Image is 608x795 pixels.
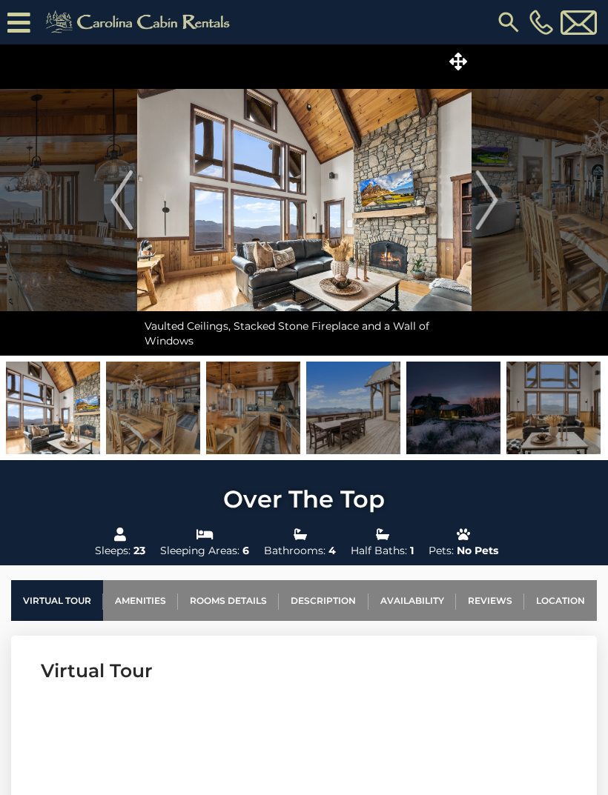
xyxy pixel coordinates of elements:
[526,10,557,35] a: [PHONE_NUMBER]
[178,580,279,621] a: Rooms Details
[406,362,500,454] img: 167620800
[110,170,133,230] img: arrow
[103,580,178,621] a: Amenities
[524,580,597,621] a: Location
[11,580,103,621] a: Virtual Tour
[38,7,242,37] img: Khaki-logo.png
[279,580,368,621] a: Description
[306,362,400,454] img: 167587946
[495,9,522,36] img: search-regular.svg
[472,44,502,356] button: Next
[369,580,456,621] a: Availability
[506,362,601,454] img: 167587978
[41,658,567,684] h3: Virtual Tour
[475,170,498,230] img: arrow
[137,311,472,356] div: Vaulted Ceilings, Stacked Stone Fireplace and a Wall of Windows
[106,362,200,454] img: 167587976
[456,580,524,621] a: Reviews
[206,362,300,454] img: 167587933
[107,44,137,356] button: Previous
[6,362,100,454] img: 167587979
